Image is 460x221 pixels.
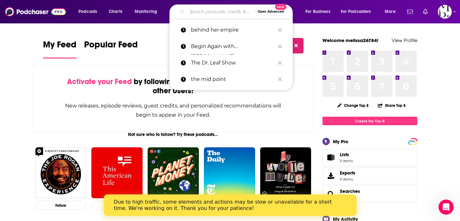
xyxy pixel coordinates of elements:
span: Activate your Feed [67,77,132,86]
a: behind her empire [169,22,293,38]
span: My Feed [43,39,77,54]
a: Charts [105,7,126,17]
a: My Feed [43,39,77,58]
img: User Profile [438,5,452,19]
button: open menu [380,7,403,17]
div: My Pro [333,138,348,144]
span: Monitoring [135,7,157,16]
span: New [275,4,286,10]
span: Popular Feed [84,39,138,54]
img: This American Life [91,147,143,199]
img: Podchaser - Follow, Share and Rate Podcasts [5,6,66,18]
button: Follow [35,201,87,210]
button: Open AdvancedNew [255,8,287,15]
input: Search podcasts, credits, & more... [187,7,255,17]
span: For Podcasters [341,7,371,16]
span: Open Advanced [258,10,284,13]
button: open menu [130,7,165,17]
a: Show notifications dropdown [405,6,415,17]
a: Searches [325,190,337,199]
img: The Daily [204,147,255,199]
button: open menu [301,7,338,17]
span: 0 items [340,177,355,181]
span: Podcasts [78,7,97,16]
a: Begin Again with [PERSON_NAME] [169,38,293,55]
span: Exports [340,170,355,176]
span: Lists [325,153,337,162]
button: Follow [91,201,143,210]
span: Exports [325,171,337,180]
span: Lists [340,152,353,157]
img: My Favorite Murder with Karen Kilgariff and Georgia Hardstark [260,147,311,199]
button: Share Top 8 [377,99,406,112]
p: The Dr. Leaf Show [191,55,275,71]
p: behind her empire [191,22,275,38]
img: The Joe Rogan Experience [35,147,87,199]
span: Lists [340,152,349,157]
p: the mid point [191,71,275,88]
span: Charts [109,7,122,16]
div: by following Podcasts, Creators, Lists, and other Users! [65,77,282,95]
span: More [385,7,396,16]
div: Not sure who to follow? Try these podcasts... [33,132,314,137]
button: Show profile menu [438,5,452,19]
a: Popular Feed [84,39,138,58]
img: Planet Money [148,147,199,199]
a: Searches [340,188,360,194]
div: Search podcasts, credits, & more... [175,4,299,19]
span: For Business [305,7,330,16]
button: open menu [337,7,380,17]
span: 0 items [340,159,353,163]
a: The Dr. Leaf Show [169,55,293,71]
iframe: Intercom live chat [439,200,454,215]
span: Logged in as melissa26784 [438,5,452,19]
a: Lists [322,149,417,166]
a: Create My Top 8 [322,117,417,125]
a: Show notifications dropdown [420,6,430,17]
div: New releases, episode reviews, guest credits, and personalized recommendations will begin to appe... [65,101,282,120]
span: Searches [322,186,417,203]
a: Welcome melissa26784! [322,37,378,43]
iframe: Intercom live chat banner [104,194,357,216]
a: Exports [322,167,417,184]
button: Change Top 8 [334,101,373,109]
a: PRO [409,139,416,144]
button: open menu [74,7,105,17]
a: the mid point [169,71,293,88]
p: Begin Again with Davina McCall [191,38,275,55]
a: View Profile [392,37,417,43]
